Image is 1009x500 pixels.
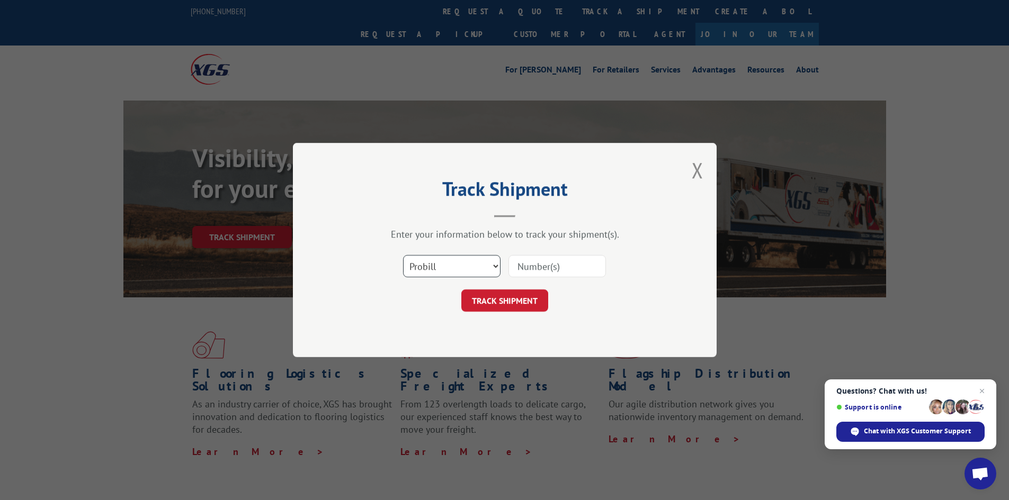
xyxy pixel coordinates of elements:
span: Questions? Chat with us! [836,387,985,395]
div: Open chat [965,458,996,489]
button: TRACK SHIPMENT [461,289,548,312]
span: Support is online [836,403,925,411]
h2: Track Shipment [346,181,664,202]
button: Close modal [692,156,703,184]
span: Chat with XGS Customer Support [864,426,971,436]
span: Close chat [976,385,988,397]
div: Enter your information below to track your shipment(s). [346,228,664,240]
div: Chat with XGS Customer Support [836,422,985,442]
input: Number(s) [508,255,606,277]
